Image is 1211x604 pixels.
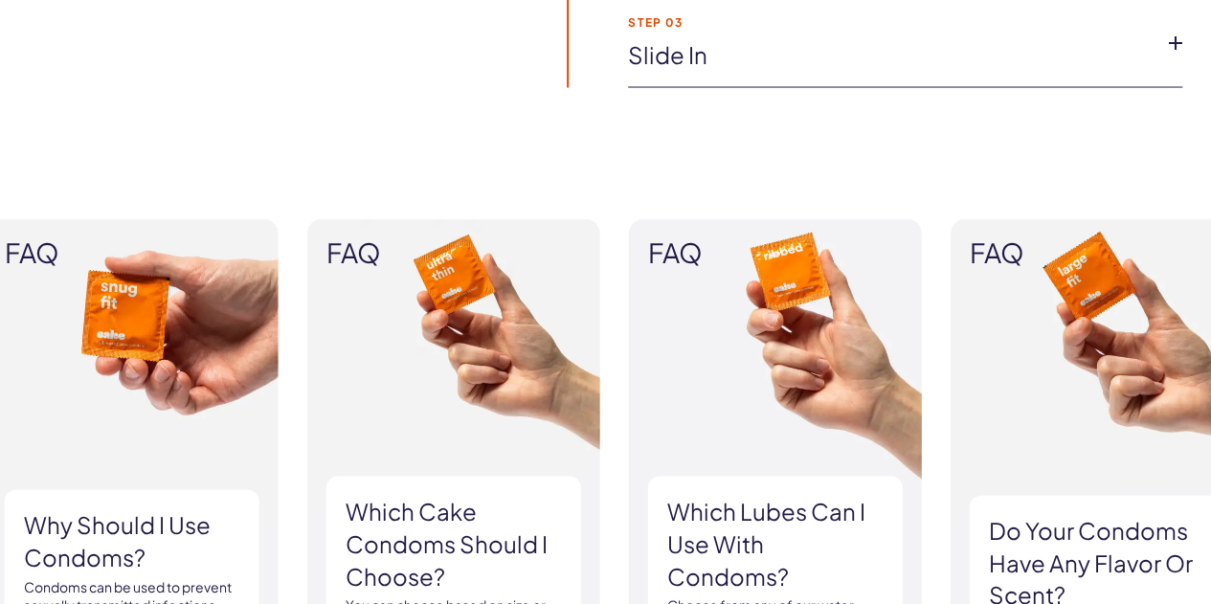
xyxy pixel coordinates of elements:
h3: Why should I use condoms? [24,508,240,572]
a: Slide in [628,38,1152,71]
span: FAQ [5,237,259,267]
h3: Which lubes can I use with condoms? [667,495,884,592]
h3: Which Cake Condoms should I choose? [346,495,562,592]
strong: Step 03 [628,16,1152,29]
span: FAQ [326,237,581,267]
span: FAQ [648,237,903,267]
